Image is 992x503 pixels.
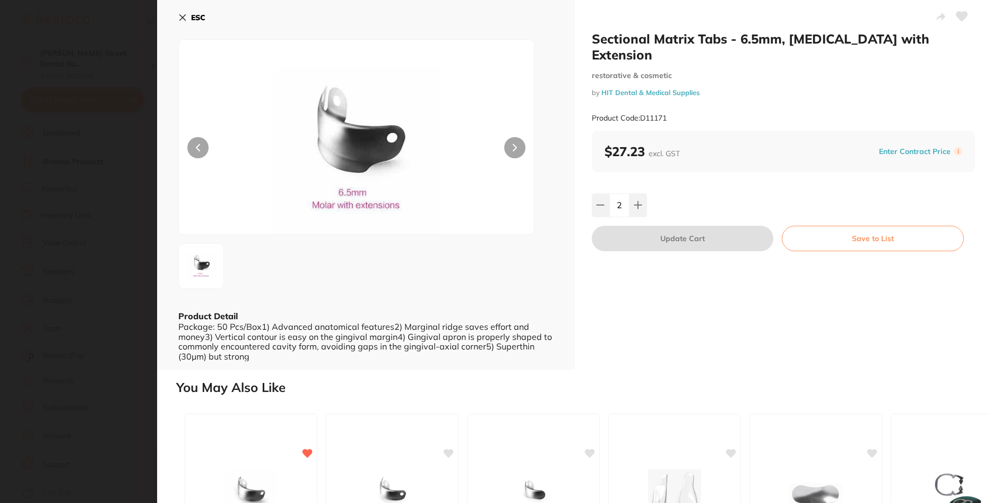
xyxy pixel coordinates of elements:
img: eC02LTVtbS1qcGc [182,247,220,285]
b: Product Detail [178,311,238,321]
b: ESC [191,13,205,22]
a: HIT Dental & Medical Supplies [601,88,700,97]
h2: You May Also Like [176,380,988,395]
small: Product Code: D11171 [592,114,667,123]
button: Enter Contract Price [876,147,954,157]
img: eC02LTVtbS1qcGc [250,66,463,234]
label: i [954,147,962,156]
button: Save to List [782,226,964,251]
button: ESC [178,8,205,27]
span: excl. GST [649,149,680,158]
b: $27.23 [605,143,680,159]
button: Update Cart [592,226,774,251]
div: Package: 50 Pcs/Box1) Advanced anatomical features2) Marginal ridge saves effort and money3) Vert... [178,322,554,361]
small: by [592,89,976,97]
small: restorative & cosmetic [592,71,976,80]
h2: Sectional Matrix Tabs - 6.5mm, [MEDICAL_DATA] with Extension [592,31,976,63]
